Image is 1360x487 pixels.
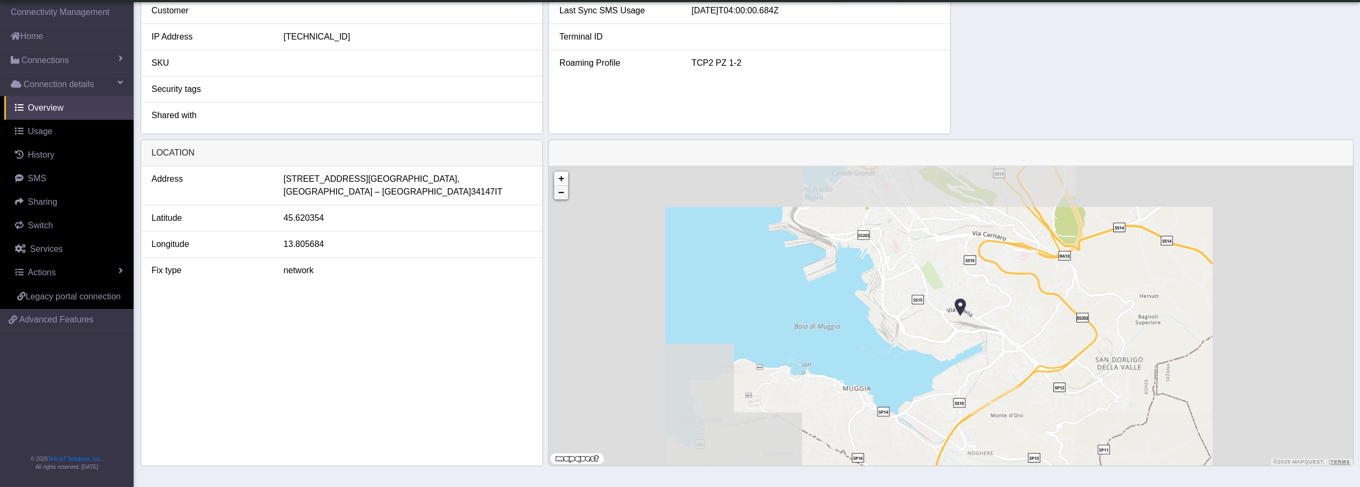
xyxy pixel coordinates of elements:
a: Overview [4,96,134,120]
div: Roaming Profile [551,57,683,69]
span: 34147 [471,185,495,198]
span: Switch [28,221,53,230]
span: Services [30,244,63,253]
a: Telit IoT Solutions, Inc. [48,456,102,462]
div: [DATE]T04:00:00.684Z [683,4,947,17]
a: Actions [4,261,134,284]
span: Actions [28,268,56,277]
div: TCP2 PZ 1-2 [683,57,947,69]
span: Connection details [24,78,94,91]
div: [TECHNICAL_ID] [276,30,540,43]
a: Services [4,237,134,261]
span: [STREET_ADDRESS] [284,173,368,185]
div: Latitude [144,212,276,225]
a: Zoom in [554,172,568,185]
div: Customer [144,4,276,17]
span: SMS [28,174,46,183]
div: LOCATION [141,140,542,166]
a: SMS [4,167,134,190]
div: Security tags [144,83,276,96]
span: History [28,150,55,159]
div: Longitude [144,238,276,251]
div: IP Address [144,30,276,43]
div: Shared with [144,109,276,122]
div: Fix type [144,264,276,277]
div: ©2025 MapQuest, | [1271,459,1353,466]
a: History [4,143,134,167]
span: Usage [28,127,52,136]
div: Address [144,173,276,198]
a: Terms [1331,459,1350,465]
span: Overview [28,103,64,112]
span: [GEOGRAPHIC_DATA] – [GEOGRAPHIC_DATA] [284,185,471,198]
div: Last Sync SMS Usage [551,4,683,17]
div: 45.620354 [276,212,540,225]
span: [GEOGRAPHIC_DATA], [368,173,460,185]
span: Legacy portal connection [26,292,121,301]
span: IT [495,185,502,198]
a: Zoom out [554,185,568,199]
span: Sharing [28,197,57,206]
span: Connections [21,54,69,67]
a: Switch [4,214,134,237]
span: Advanced Features [19,313,94,326]
a: Sharing [4,190,134,214]
div: 13.805684 [276,238,540,251]
a: Usage [4,120,134,143]
div: SKU [144,57,276,69]
div: Terminal ID [551,30,683,43]
div: network [276,264,540,277]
